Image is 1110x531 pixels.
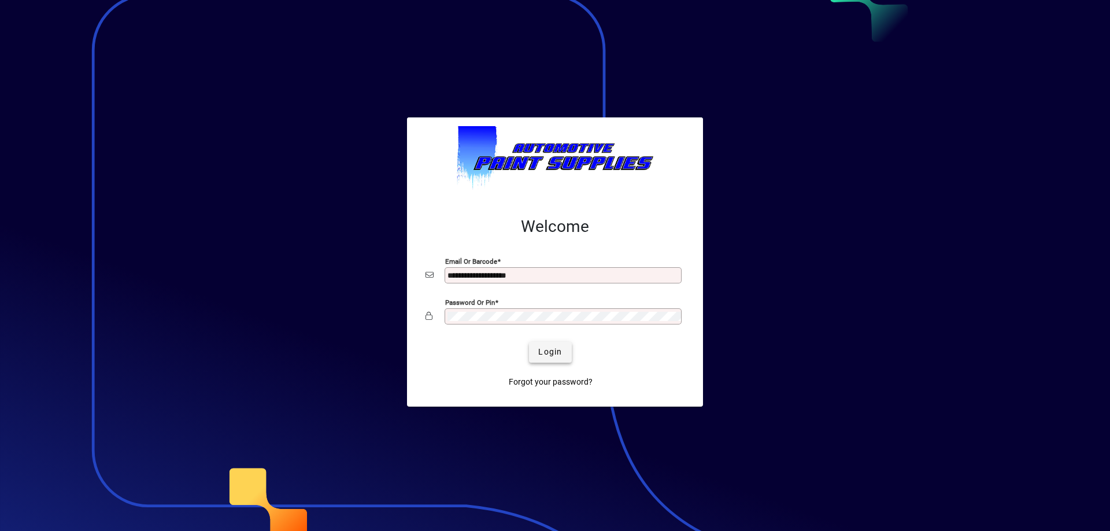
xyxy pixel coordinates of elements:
[529,342,571,363] button: Login
[504,372,597,393] a: Forgot your password?
[445,257,497,265] mat-label: Email or Barcode
[445,298,495,306] mat-label: Password or Pin
[509,376,593,388] span: Forgot your password?
[538,346,562,358] span: Login
[425,217,684,237] h2: Welcome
